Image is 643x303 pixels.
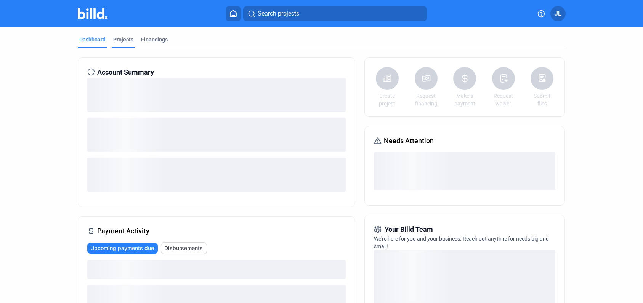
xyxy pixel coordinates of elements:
span: Upcoming payments due [90,244,154,252]
span: JL [555,9,561,18]
span: Needs Attention [384,136,434,146]
div: loading [87,118,346,152]
button: Disbursements [161,242,207,254]
div: loading [374,152,555,190]
img: Billd Company Logo [78,8,108,19]
a: Create project [374,92,401,107]
span: Disbursements [164,244,203,252]
a: Request waiver [490,92,517,107]
div: Financings [141,36,168,43]
a: Submit files [529,92,555,107]
button: Search projects [243,6,427,21]
div: loading [87,78,346,112]
div: loading [87,158,346,192]
span: Search projects [258,9,299,18]
div: Dashboard [79,36,106,43]
button: Upcoming payments due [87,243,158,254]
a: Request financing [413,92,439,107]
span: Payment Activity [97,226,149,236]
div: Projects [113,36,133,43]
a: Make a payment [451,92,478,107]
span: We're here for you and your business. Reach out anytime for needs big and small! [374,236,549,249]
button: JL [550,6,566,21]
span: Account Summary [97,67,154,78]
span: Your Billd Team [385,224,433,235]
div: loading [87,260,346,279]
